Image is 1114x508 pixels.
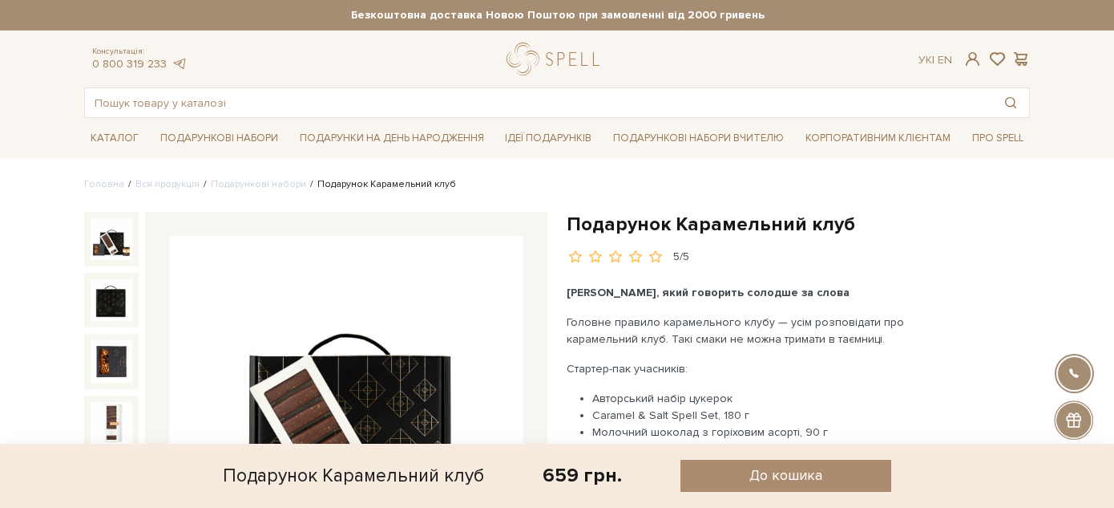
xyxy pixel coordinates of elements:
[607,124,790,152] a: Подарункові набори Вчителю
[592,424,942,441] li: Молочний шоколад з горіховим асорті, 90 г
[306,177,456,192] li: Подарунок Карамельний клуб
[592,407,942,424] li: Caramel & Salt Spell Set, 180 г
[91,218,132,260] img: Подарунок Карамельний клуб
[84,178,124,190] a: Головна
[992,88,1029,117] button: Пошук товару у каталозі
[749,466,822,485] span: До кошика
[92,47,187,57] span: Консультація:
[498,126,598,151] a: Ідеї подарунків
[293,126,490,151] a: Подарунки на День народження
[84,126,145,151] a: Каталог
[680,460,891,492] button: До кошика
[567,314,942,347] p: Головне правило карамельного клубу — усім розповідати про карамельний клуб. Такі смаки не можна т...
[543,463,622,488] div: 659 грн.
[966,126,1030,151] a: Про Spell
[592,441,942,457] li: Солона карамель Spell з ваніллю, 250 г
[135,178,200,190] a: Вся продукція
[938,53,952,67] a: En
[211,178,306,190] a: Подарункові набори
[91,279,132,321] img: Подарунок Карамельний клуб
[91,402,132,444] img: Подарунок Карамельний клуб
[673,250,689,265] div: 5/5
[932,53,934,67] span: |
[92,57,167,71] a: 0 800 319 233
[799,126,957,151] a: Корпоративним клієнтам
[85,88,992,117] input: Пошук товару у каталозі
[171,57,187,71] a: telegram
[918,53,952,67] div: Ук
[507,43,607,75] a: logo
[567,360,942,377] p: Стартер-пак учасників:
[154,126,285,151] a: Подарункові набори
[567,286,850,299] b: [PERSON_NAME], який говорить солодше за слова
[91,340,132,382] img: Подарунок Карамельний клуб
[567,212,1030,237] h1: Подарунок Карамельний клуб
[223,460,484,492] div: Подарунок Карамельний клуб
[592,390,942,407] li: Авторський набір цукерок
[84,8,1031,22] strong: Безкоштовна доставка Новою Поштою при замовленні від 2000 гривень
